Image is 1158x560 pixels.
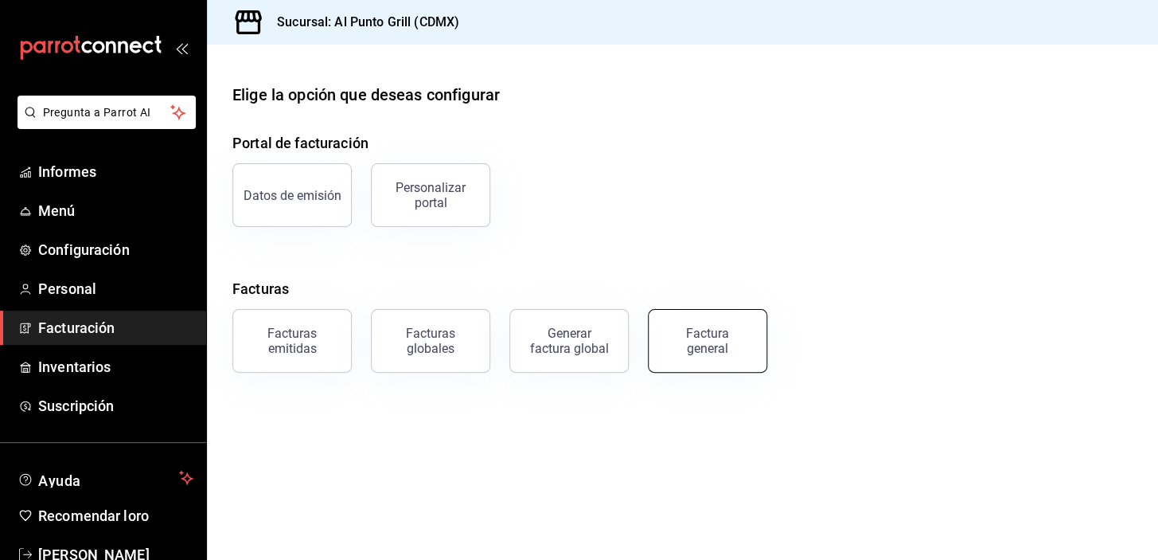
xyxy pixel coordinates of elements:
font: Inventarios [38,358,111,375]
font: Sucursal: Al Punto Grill (CDMX) [277,14,459,29]
font: Configuración [38,241,130,258]
button: Datos de emisión [232,163,352,227]
font: Personal [38,280,96,297]
font: Generar factura global [530,326,609,356]
button: Facturas globales [371,309,490,373]
font: Facturación [38,319,115,336]
font: Facturas [232,280,289,297]
font: Suscripción [38,397,114,414]
font: Facturas globales [406,326,455,356]
button: abrir_cajón_menú [175,41,188,54]
font: Personalizar portal [396,180,466,210]
font: Factura general [686,326,729,356]
font: Menú [38,202,76,219]
font: Ayuda [38,472,81,489]
button: Factura general [648,309,767,373]
font: Elige la opción que deseas configurar [232,85,500,104]
font: Datos de emisión [244,188,341,203]
button: Facturas emitidas [232,309,352,373]
font: Recomendar loro [38,507,149,524]
button: Pregunta a Parrot AI [18,96,196,129]
button: Personalizar portal [371,163,490,227]
font: Portal de facturación [232,135,368,151]
button: Generar factura global [509,309,629,373]
font: Facturas emitidas [267,326,317,356]
a: Pregunta a Parrot AI [11,116,196,132]
font: Informes [38,163,96,180]
font: Pregunta a Parrot AI [43,106,151,119]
